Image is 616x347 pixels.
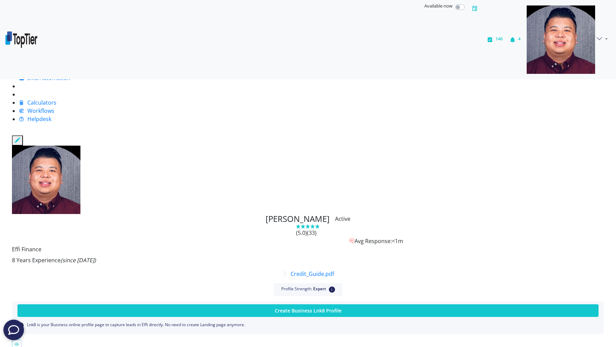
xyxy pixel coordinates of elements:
h4: [PERSON_NAME] [266,214,330,224]
label: Effi Finance [12,245,41,253]
span: (5.0) [296,229,317,237]
span: 146 [496,36,503,42]
span: Helpdesk [27,115,51,123]
a: (33) [307,229,317,237]
img: e310ebdf-1855-410b-9d61-d1abdff0f2ad-637831748356285317.png [527,5,595,74]
span: Calculators [27,99,56,106]
p: 8 Years Experience [12,256,604,264]
a: Calculators [19,99,56,106]
button: 146 [484,3,506,77]
img: bd260d39-06d4-48c8-91ce-4964555bf2e4-638900413960370303.png [5,31,37,48]
span: Workflows [27,107,54,115]
button: 4 [506,3,524,77]
span: Avg Response: [355,237,392,245]
a: Helpdesk [19,115,51,123]
a: Workflows [19,107,54,115]
span: Available now [424,3,452,9]
p: Lnk8 is your Business online profile page to capture leads in Effi directly. No need to create La... [17,322,599,329]
span: 4 [518,36,521,42]
img: e310ebdf-1855-410b-9d61-d1abdff0f2ad-637831748356285317.png [12,146,80,214]
small: i [329,286,335,293]
button: Create Business Lnk8 Profile [17,304,599,317]
i: (since [DATE]) [61,256,96,264]
a: SMS Automation [19,74,70,82]
a: Credit_Guide.pdf [282,270,334,278]
b: Expert [313,286,326,291]
span: Active [335,215,350,223]
p: Profile Strength: [281,286,335,293]
span: <1m [392,237,403,245]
